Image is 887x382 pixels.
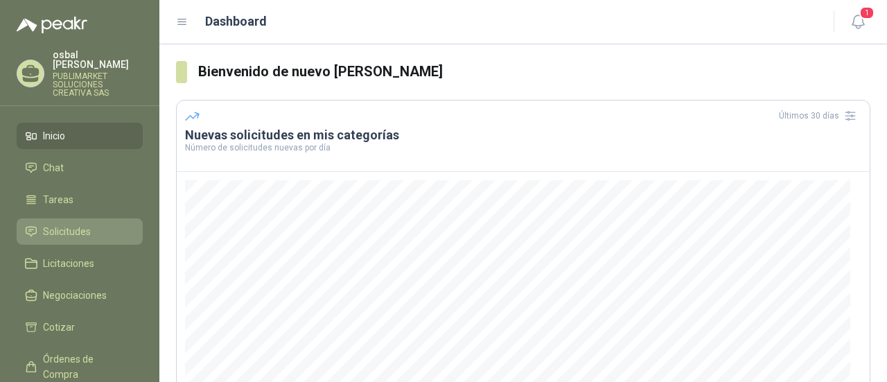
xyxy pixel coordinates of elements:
h3: Nuevas solicitudes en mis categorías [185,127,861,144]
span: 1 [859,6,875,19]
a: Cotizar [17,314,143,340]
a: Solicitudes [17,218,143,245]
a: Licitaciones [17,250,143,277]
a: Negociaciones [17,282,143,309]
a: Inicio [17,123,143,149]
a: Tareas [17,186,143,213]
p: PUBLIMARKET SOLUCIONES CREATIVA SAS [53,72,143,97]
p: osbal [PERSON_NAME] [53,50,143,69]
span: Licitaciones [43,256,94,271]
a: Chat [17,155,143,181]
span: Negociaciones [43,288,107,303]
img: Logo peakr [17,17,87,33]
div: Últimos 30 días [779,105,861,127]
span: Inicio [43,128,65,144]
p: Número de solicitudes nuevas por día [185,144,861,152]
h3: Bienvenido de nuevo [PERSON_NAME] [198,61,871,83]
span: Cotizar [43,320,75,335]
span: Tareas [43,192,73,207]
button: 1 [845,10,870,35]
span: Solicitudes [43,224,91,239]
h1: Dashboard [205,12,267,31]
span: Chat [43,160,64,175]
span: Órdenes de Compra [43,351,130,382]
